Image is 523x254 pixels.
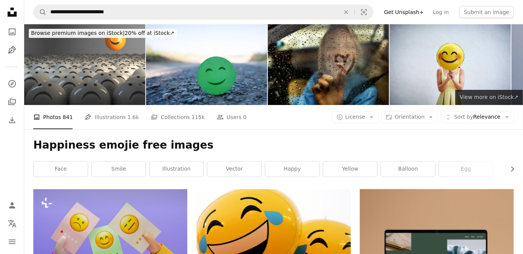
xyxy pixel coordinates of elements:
[243,113,247,121] span: 0
[5,24,20,39] a: Photos
[390,24,511,105] img: Hold on to your smile and spread the happiness
[380,6,428,18] a: Get Unsplash+
[506,161,514,177] button: scroll list to the right
[85,105,139,129] a: Illustrations 1.6k
[346,114,366,120] span: License
[33,237,187,244] a: A group of people holding up some paper with smiley faces on them
[5,94,20,110] a: Collections
[381,111,438,123] button: Orientation
[268,24,389,105] img: Heart shape on car windshield
[31,30,174,36] span: 20% off at iStock ↗
[24,24,181,42] a: Browse premium images on iStock|20% off at iStock↗
[439,161,493,177] a: egg
[459,6,514,18] button: Submit an image
[217,105,247,129] a: Users 0
[207,161,261,177] a: vector
[454,113,501,121] span: Relevance
[355,5,373,19] button: Visual search
[381,161,435,177] a: balloon
[5,113,20,128] a: Download History
[265,161,319,177] a: happy
[441,111,514,123] button: Sort byRelevance
[395,114,425,120] span: Orientation
[338,5,355,19] button: Clear
[5,216,20,231] button: Language
[5,42,20,58] a: Illustrations
[5,5,20,21] a: Home — Unsplash
[191,113,205,121] span: 115k
[34,5,47,19] button: Search Unsplash
[31,30,125,36] span: Browse premium images on iStock |
[428,6,453,18] a: Log in
[454,114,473,120] span: Sort by
[5,198,20,213] a: Log in / Sign up
[5,234,20,249] button: Menu
[128,113,139,121] span: 1.6k
[149,161,204,177] a: illustration
[146,24,267,105] img: Happy smiling face, love and emotion, mental health concept, positive thinking mind and attitude,...
[33,138,514,152] h1: Happiness emojie free images
[5,76,20,91] a: Explore
[460,94,518,100] span: View more on iStock ↗
[323,161,377,177] a: yellow
[332,111,379,123] button: License
[455,90,523,105] a: View more on iStock↗
[151,105,205,129] a: Collections 115k
[24,24,145,105] img: Standing Out From The Crowd With Smiling Sphere
[34,161,88,177] a: face
[196,237,350,244] a: A couple of balloons that have faces on them
[33,5,374,20] form: Find visuals sitewide
[92,161,146,177] a: smile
